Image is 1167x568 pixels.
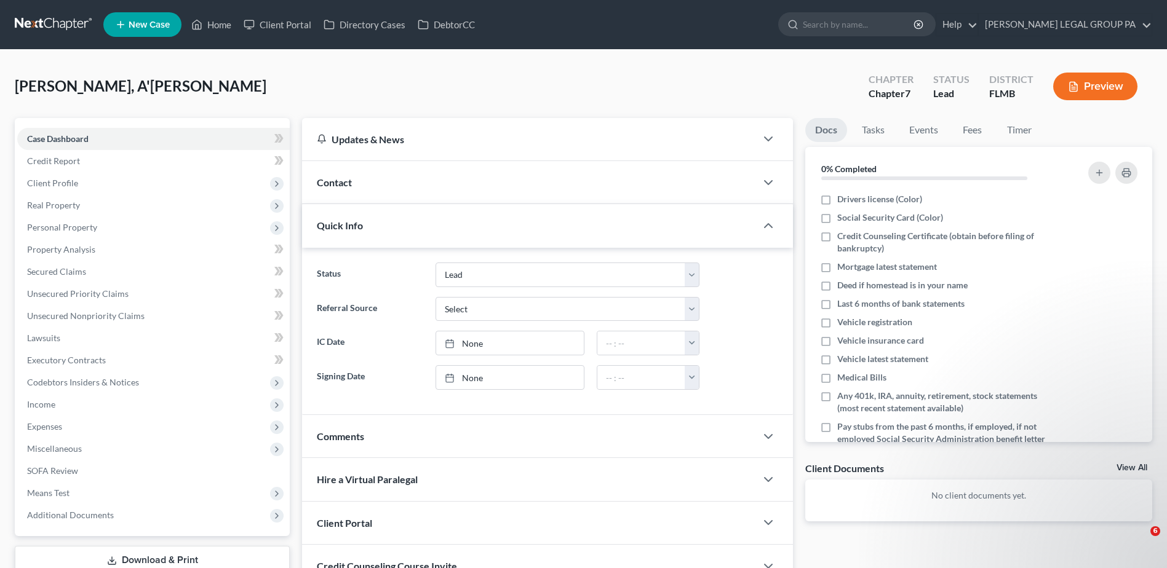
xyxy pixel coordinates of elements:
[837,371,886,384] span: Medical Bills
[27,244,95,254] span: Property Analysis
[17,327,290,349] a: Lawsuits
[27,178,78,188] span: Client Profile
[837,390,1055,414] span: Any 401k, IRA, annuity, retirement, stock statements (most recent statement available)
[317,176,352,188] span: Contact
[837,298,965,310] span: Last 6 months of bank statements
[27,333,60,343] span: Lawsuits
[837,334,924,347] span: Vehicle insurance card
[17,239,290,261] a: Property Analysis
[933,73,970,87] div: Status
[15,77,266,95] span: [PERSON_NAME], A'[PERSON_NAME]
[837,193,922,205] span: Drivers license (Color)
[17,349,290,371] a: Executory Contracts
[933,87,970,101] div: Lead
[317,14,412,36] a: Directory Cases
[129,20,170,30] span: New Case
[1053,73,1137,100] button: Preview
[27,377,139,387] span: Codebtors Insiders & Notices
[805,118,847,142] a: Docs
[27,421,62,432] span: Expenses
[311,365,429,390] label: Signing Date
[27,310,145,321] span: Unsecured Nonpriority Claims
[17,283,290,305] a: Unsecured Priority Claims
[936,14,978,36] a: Help
[989,73,1034,87] div: District
[815,489,1142,502] p: No client documents yet.
[821,164,877,174] strong: 0% Completed
[979,14,1152,36] a: [PERSON_NAME] LEGAL GROUP PA
[837,230,1055,254] span: Credit Counseling Certificate (obtain before filing of bankruptcy)
[837,420,1055,457] span: Pay stubs from the past 6 months, if employed, if not employed Social Security Administration ben...
[27,465,78,476] span: SOFA Review
[869,87,914,101] div: Chapter
[311,297,429,321] label: Referral Source
[837,279,968,291] span: Deed if homestead is in your name
[1150,526,1160,536] span: 6
[17,460,290,482] a: SOFA Review
[869,73,914,87] div: Chapter
[27,355,106,365] span: Executory Contracts
[27,399,55,409] span: Income
[1125,526,1155,556] iframe: Intercom live chat
[436,331,584,355] a: None
[837,353,928,365] span: Vehicle latest statement
[17,305,290,327] a: Unsecured Nonpriority Claims
[27,222,97,232] span: Personal Property
[597,331,685,355] input: -- : --
[953,118,992,142] a: Fees
[27,443,82,454] span: Miscellaneous
[905,87,910,99] span: 7
[317,219,363,231] span: Quick Info
[27,156,80,166] span: Credit Report
[27,266,86,277] span: Secured Claims
[852,118,894,142] a: Tasks
[27,288,129,299] span: Unsecured Priority Claims
[899,118,948,142] a: Events
[989,87,1034,101] div: FLMB
[317,430,364,442] span: Comments
[17,150,290,172] a: Credit Report
[803,13,915,36] input: Search by name...
[27,487,70,498] span: Means Test
[436,366,584,389] a: None
[27,510,114,520] span: Additional Documents
[837,261,937,273] span: Mortgage latest statement
[27,133,89,144] span: Case Dashboard
[317,517,372,529] span: Client Portal
[17,128,290,150] a: Case Dashboard
[597,366,685,389] input: -- : --
[412,14,481,36] a: DebtorCC
[185,14,237,36] a: Home
[311,262,429,287] label: Status
[837,316,912,328] span: Vehicle registration
[837,211,943,224] span: Social Security Card (Color)
[997,118,1042,142] a: Timer
[805,462,884,475] div: Client Documents
[311,331,429,355] label: IC Date
[317,473,418,485] span: Hire a Virtual Paralegal
[17,261,290,283] a: Secured Claims
[317,133,741,146] div: Updates & News
[27,200,80,210] span: Real Property
[237,14,317,36] a: Client Portal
